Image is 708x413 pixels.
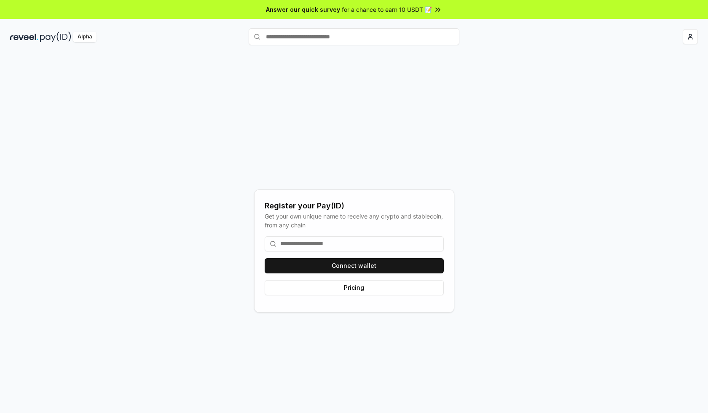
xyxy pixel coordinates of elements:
[265,280,444,295] button: Pricing
[342,5,432,14] span: for a chance to earn 10 USDT 📝
[40,32,71,42] img: pay_id
[265,258,444,273] button: Connect wallet
[10,32,38,42] img: reveel_dark
[265,212,444,229] div: Get your own unique name to receive any crypto and stablecoin, from any chain
[265,200,444,212] div: Register your Pay(ID)
[266,5,340,14] span: Answer our quick survey
[73,32,97,42] div: Alpha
